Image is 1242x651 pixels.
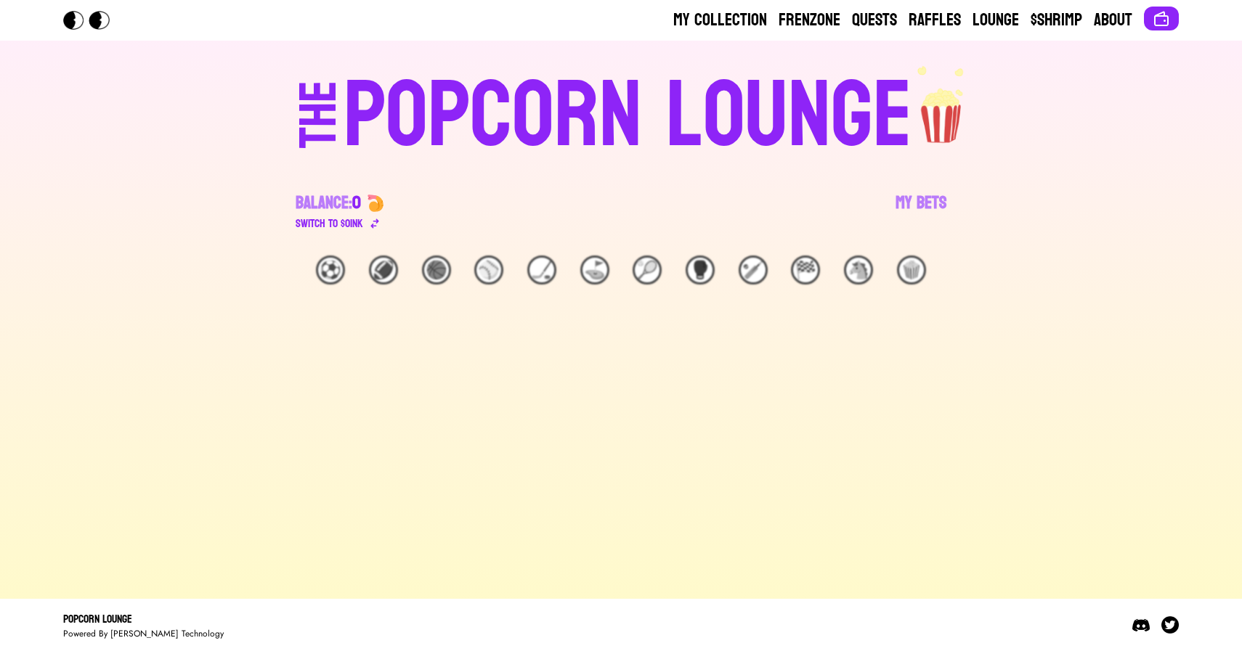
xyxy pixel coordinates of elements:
[1094,9,1132,32] a: About
[896,192,946,232] a: My Bets
[352,187,361,218] span: 0
[63,11,121,30] img: Popcorn
[174,64,1068,163] a: THEPOPCORN LOUNGEpopcorn
[63,628,224,639] div: Powered By [PERSON_NAME] Technology
[633,255,662,284] div: 🎾
[779,9,840,32] a: Frenzone
[973,9,1019,32] a: Lounge
[852,9,897,32] a: Quests
[296,192,361,215] div: Balance:
[296,215,363,232] div: Switch to $ OINK
[909,9,961,32] a: Raffles
[1161,616,1179,634] img: Twitter
[673,9,767,32] a: My Collection
[739,255,768,284] div: 🏏
[63,610,224,628] div: Popcorn Lounge
[474,255,503,284] div: ⚾️
[1153,10,1170,28] img: Connect wallet
[344,70,912,163] div: POPCORN LOUNGE
[1031,9,1082,32] a: $Shrimp
[580,255,609,284] div: ⛳️
[316,255,345,284] div: ⚽️
[1132,616,1150,634] img: Discord
[422,255,451,284] div: 🏀
[367,195,384,212] img: 🍤
[686,255,715,284] div: 🥊
[369,255,398,284] div: 🏈
[897,255,926,284] div: 🍿
[912,64,972,145] img: popcorn
[527,255,556,284] div: 🏒
[293,81,345,177] div: THE
[791,255,820,284] div: 🏁
[844,255,873,284] div: 🐴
